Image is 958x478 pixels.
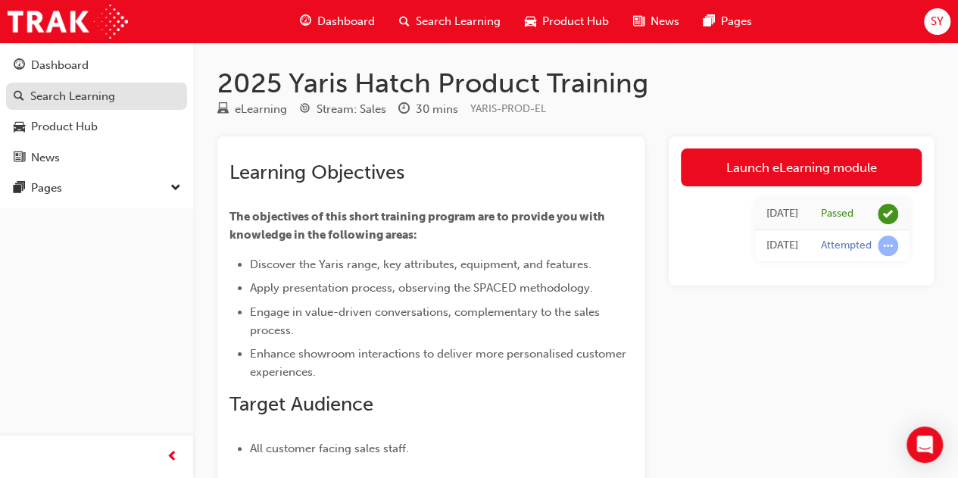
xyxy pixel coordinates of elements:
[31,118,98,136] div: Product Hub
[931,13,944,30] span: SY
[300,12,311,31] span: guage-icon
[299,103,310,117] span: target-icon
[399,12,410,31] span: search-icon
[878,236,898,256] span: learningRecordVerb_ATTEMPT-icon
[398,103,410,117] span: clock-icon
[217,103,229,117] span: learningResourceType_ELEARNING-icon
[299,100,386,119] div: Stream
[621,6,691,37] a: news-iconNews
[229,392,373,416] span: Target Audience
[721,13,752,30] span: Pages
[907,426,943,463] div: Open Intercom Messenger
[31,180,62,197] div: Pages
[30,88,115,105] div: Search Learning
[821,239,872,253] div: Attempted
[14,152,25,165] span: news-icon
[250,281,593,295] span: Apply presentation process, observing the SPACED methodology.
[317,101,386,118] div: Stream: Sales
[250,305,603,337] span: Engage in value-driven conversations, complementary to the sales process.
[14,90,24,104] span: search-icon
[416,13,501,30] span: Search Learning
[766,237,798,255] div: Thu Aug 14 2025 12:22:53 GMT+1000 (Australian Eastern Standard Time)
[6,48,187,174] button: DashboardSearch LearningProduct HubNews
[250,347,629,379] span: Enhance showroom interactions to deliver more personalised customer experiences.
[470,102,546,115] span: Learning resource code
[924,8,950,35] button: SY
[6,83,187,111] a: Search Learning
[31,57,89,74] div: Dashboard
[681,148,922,186] a: Launch eLearning module
[821,207,853,221] div: Passed
[229,210,607,242] span: The objectives of this short training program are to provide you with knowledge in the following ...
[167,448,178,467] span: prev-icon
[250,258,591,271] span: Discover the Yaris range, key attributes, equipment, and features.
[14,182,25,195] span: pages-icon
[766,205,798,223] div: Fri Sep 26 2025 16:54:15 GMT+1000 (Australian Eastern Standard Time)
[704,12,715,31] span: pages-icon
[513,6,621,37] a: car-iconProduct Hub
[651,13,679,30] span: News
[6,144,187,172] a: News
[633,12,644,31] span: news-icon
[229,161,404,184] span: Learning Objectives
[542,13,609,30] span: Product Hub
[398,100,458,119] div: Duration
[14,59,25,73] span: guage-icon
[691,6,764,37] a: pages-iconPages
[170,179,181,198] span: down-icon
[387,6,513,37] a: search-iconSearch Learning
[6,52,187,80] a: Dashboard
[31,149,60,167] div: News
[416,101,458,118] div: 30 mins
[317,13,375,30] span: Dashboard
[6,174,187,202] button: Pages
[6,113,187,141] a: Product Hub
[235,101,287,118] div: eLearning
[525,12,536,31] span: car-icon
[250,442,409,455] span: All customer facing sales staff.
[14,120,25,134] span: car-icon
[217,100,287,119] div: Type
[217,67,934,100] h1: 2025 Yaris Hatch Product Training
[8,5,128,39] img: Trak
[288,6,387,37] a: guage-iconDashboard
[878,204,898,224] span: learningRecordVerb_PASS-icon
